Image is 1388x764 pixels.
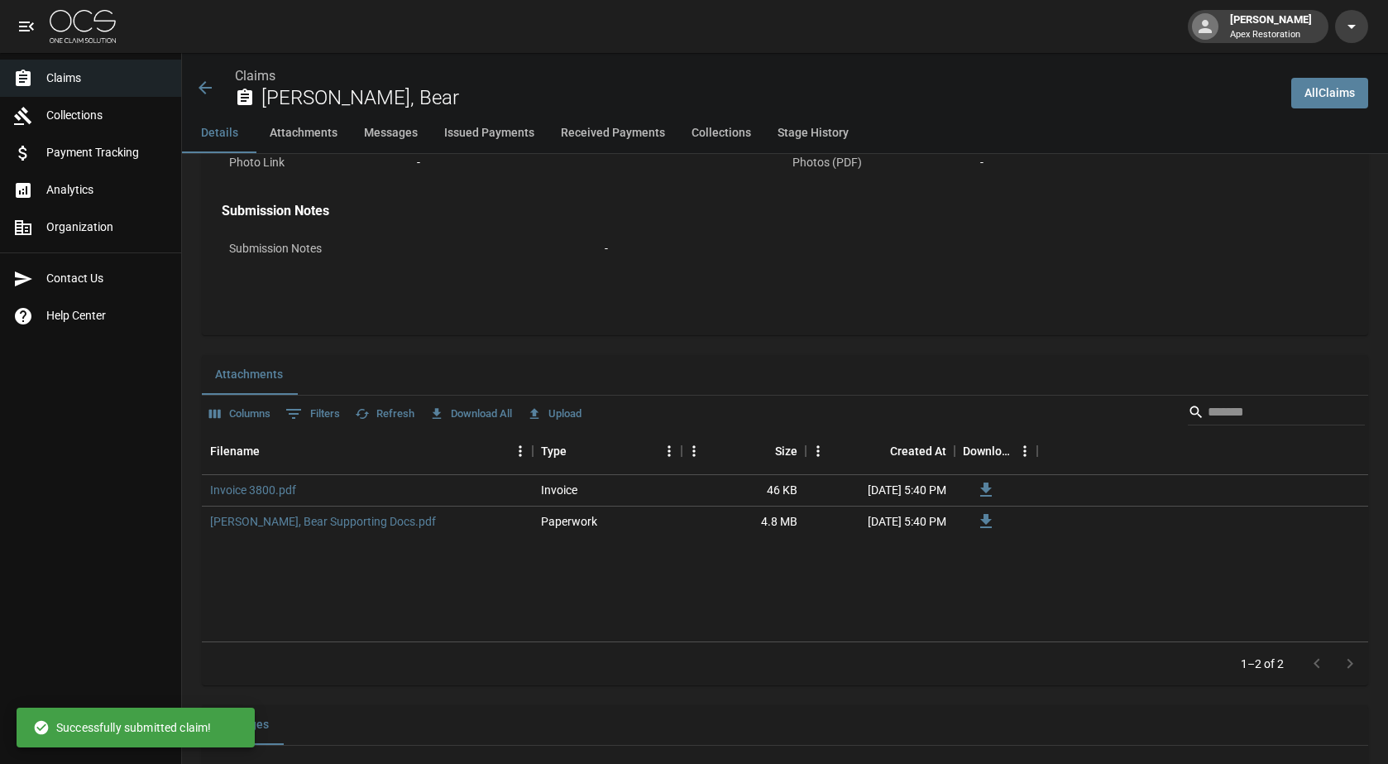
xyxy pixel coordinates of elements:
[182,113,1388,153] div: anchor tabs
[46,181,168,199] span: Analytics
[202,705,1368,745] div: related-list tabs
[890,428,946,474] div: Created At
[682,439,706,464] button: Menu
[46,107,168,124] span: Collections
[657,439,682,464] button: Menu
[764,113,862,153] button: Stage History
[425,401,516,427] button: Download All
[431,113,548,153] button: Issued Payments
[256,113,351,153] button: Attachments
[202,428,533,474] div: Filename
[682,428,806,474] div: Size
[210,513,436,530] a: [PERSON_NAME], Bear Supporting Docs.pdf
[963,428,1012,474] div: Download
[548,113,678,153] button: Received Payments
[955,428,1037,474] div: Download
[541,513,597,530] div: Paperwork
[806,507,955,538] div: [DATE] 5:40 PM
[202,355,1368,395] div: related-list tabs
[222,203,1348,219] h4: Submission Notes
[785,147,973,179] p: Photos (PDF)
[202,355,296,395] button: Attachments
[222,147,409,179] p: Photo Link
[806,475,955,507] div: [DATE] 5:40 PM
[980,154,1341,171] div: -
[261,86,1278,110] h2: [PERSON_NAME], Bear
[541,482,577,498] div: Invoice
[533,428,682,474] div: Type
[351,113,431,153] button: Messages
[222,233,597,265] p: Submission Notes
[523,401,586,427] button: Upload
[605,240,608,257] div: -
[235,68,275,84] a: Claims
[1223,12,1319,41] div: [PERSON_NAME]
[46,270,168,287] span: Contact Us
[46,70,168,87] span: Claims
[806,439,830,464] button: Menu
[1012,439,1037,464] button: Menu
[33,713,211,742] div: Successfully submitted claim!
[182,113,256,153] button: Details
[806,428,955,474] div: Created At
[541,428,567,474] div: Type
[1241,656,1284,672] p: 1–2 of 2
[235,66,1278,86] nav: breadcrumb
[210,482,296,498] a: Invoice 3800.pdf
[205,401,275,427] button: Select columns
[46,219,168,236] span: Organization
[351,401,419,427] button: Refresh
[417,154,420,171] div: -
[1291,78,1368,108] a: AllClaims
[46,307,168,324] span: Help Center
[682,475,806,507] div: 46 KB
[46,144,168,161] span: Payment Tracking
[281,401,344,427] button: Show filters
[210,428,260,474] div: Filename
[508,439,533,464] button: Menu
[1188,399,1365,429] div: Search
[775,428,797,474] div: Size
[10,10,43,43] button: open drawer
[50,10,116,43] img: ocs-logo-white-transparent.png
[678,113,764,153] button: Collections
[1230,28,1312,42] p: Apex Restoration
[682,507,806,538] div: 4.8 MB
